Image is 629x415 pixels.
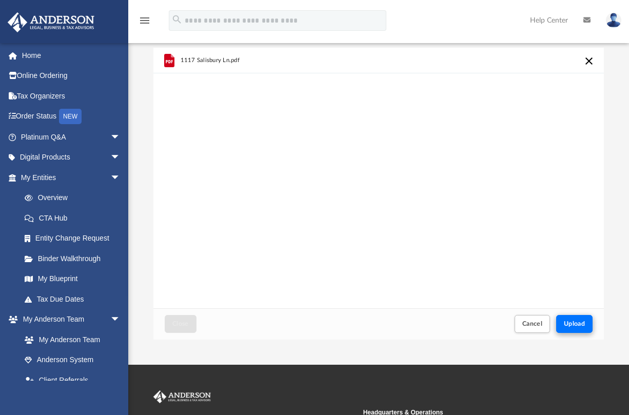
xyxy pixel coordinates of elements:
[7,309,131,330] a: My Anderson Teamarrow_drop_down
[151,390,213,404] img: Anderson Advisors Platinum Portal
[515,315,551,333] button: Cancel
[583,55,595,67] button: Cancel this upload
[59,109,82,124] div: NEW
[7,86,136,106] a: Tax Organizers
[139,19,151,27] a: menu
[14,329,126,350] a: My Anderson Team
[139,14,151,27] i: menu
[606,13,621,28] img: User Pic
[110,147,131,168] span: arrow_drop_down
[14,188,136,208] a: Overview
[564,321,585,327] span: Upload
[7,66,136,86] a: Online Ordering
[5,12,97,32] img: Anderson Advisors Platinum Portal
[14,269,131,289] a: My Blueprint
[14,350,131,370] a: Anderson System
[110,309,131,330] span: arrow_drop_down
[556,315,593,333] button: Upload
[7,147,136,168] a: Digital Productsarrow_drop_down
[153,48,604,308] div: grid
[171,14,183,25] i: search
[110,127,131,148] span: arrow_drop_down
[522,321,543,327] span: Cancel
[14,208,136,228] a: CTA Hub
[7,127,136,147] a: Platinum Q&Aarrow_drop_down
[7,167,136,188] a: My Entitiesarrow_drop_down
[172,321,189,327] span: Close
[153,48,604,340] div: Upload
[7,45,136,66] a: Home
[14,248,136,269] a: Binder Walkthrough
[14,370,131,390] a: Client Referrals
[7,106,136,127] a: Order StatusNEW
[180,57,240,64] span: 1117 Salisbury Ln.pdf
[165,315,196,333] button: Close
[110,167,131,188] span: arrow_drop_down
[14,289,136,309] a: Tax Due Dates
[14,228,136,249] a: Entity Change Request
